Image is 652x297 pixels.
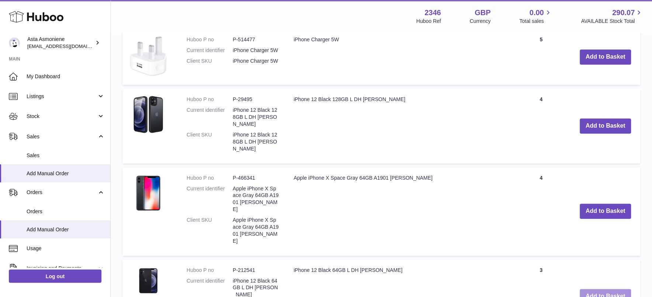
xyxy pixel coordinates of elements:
span: 290.07 [612,8,635,18]
dt: Huboo P no [187,96,233,103]
span: Listings [27,93,97,100]
dd: Apple iPhone X Space Gray 64GB A1901 [PERSON_NAME] [233,217,279,245]
dt: Client SKU [187,131,233,152]
dt: Huboo P no [187,175,233,182]
dd: iPhone 12 Black 128GB L DH [PERSON_NAME] [233,107,279,128]
dd: iPhone Charger 5W [233,47,279,54]
span: Orders [27,208,105,215]
td: iPhone 12 Black 128GB L DH [PERSON_NAME] [286,89,511,163]
span: Add Manual Order [27,170,105,177]
dd: iPhone 12 Black 128GB L DH [PERSON_NAME] [233,131,279,152]
div: Huboo Ref [416,18,441,25]
dd: P-29495 [233,96,279,103]
dt: Huboo P no [187,36,233,43]
dt: Client SKU [187,58,233,65]
div: Currency [470,18,491,25]
dt: Current identifier [187,107,233,128]
strong: GBP [475,8,490,18]
td: 4 [511,167,570,256]
div: Asta Asmoniene [27,36,94,50]
img: iPhone 12 Black 64GB L DH Jim [130,267,167,294]
td: 4 [511,89,570,163]
td: 5 [511,29,570,85]
td: iPhone Charger 5W [286,29,511,85]
span: Stock [27,113,97,120]
span: Invoicing and Payments [27,265,97,272]
dt: Current identifier [187,47,233,54]
button: Add to Basket [580,118,631,134]
button: Add to Basket [580,204,631,219]
span: Add Manual Order [27,226,105,233]
dd: P-212541 [233,267,279,274]
dd: P-514477 [233,36,279,43]
dt: Huboo P no [187,267,233,274]
span: AVAILABLE Stock Total [581,18,643,25]
strong: 2346 [424,8,441,18]
dt: Client SKU [187,217,233,245]
img: onlyipsales@gmail.com [9,37,20,48]
button: Add to Basket [580,49,631,65]
a: 0.00 Total sales [519,8,552,25]
dt: Current identifier [187,185,233,213]
span: Sales [27,152,105,159]
a: Log out [9,269,101,283]
span: Sales [27,133,97,140]
td: Apple iPhone X Space Gray 64GB A1901 [PERSON_NAME] [286,167,511,256]
span: Usage [27,245,105,252]
dd: iPhone Charger 5W [233,58,279,65]
dd: Apple iPhone X Space Gray 64GB A1901 [PERSON_NAME] [233,185,279,213]
span: My Dashboard [27,73,105,80]
img: iPhone Charger 5W [130,36,167,76]
a: 290.07 AVAILABLE Stock Total [581,8,643,25]
span: [EMAIL_ADDRESS][DOMAIN_NAME] [27,43,108,49]
span: Total sales [519,18,552,25]
span: Orders [27,189,97,196]
img: Apple iPhone X Space Gray 64GB A1901 JIM [130,175,167,211]
span: 0.00 [530,8,544,18]
img: iPhone 12 Black 128GB L DH Jim [130,96,167,133]
dd: P-466341 [233,175,279,182]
